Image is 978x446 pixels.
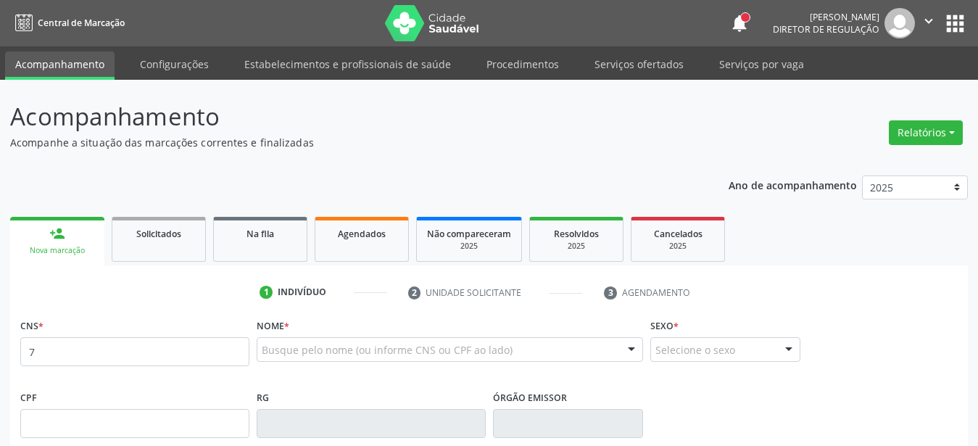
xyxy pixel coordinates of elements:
p: Acompanhe a situação das marcações correntes e finalizadas [10,135,681,150]
div: 2025 [642,241,714,252]
span: Na fila [246,228,274,240]
div: 2025 [427,241,511,252]
div: Nova marcação [20,245,94,256]
p: Acompanhamento [10,99,681,135]
div: 1 [260,286,273,299]
a: Estabelecimentos e profissionais de saúde [234,51,461,77]
label: CNS [20,315,43,337]
button: apps [942,11,968,36]
span: Diretor de regulação [773,23,879,36]
span: Resolvidos [554,228,599,240]
span: Selecione o sexo [655,342,735,358]
button: notifications [729,13,750,33]
img: img [884,8,915,38]
a: Procedimentos [476,51,569,77]
i:  [921,13,937,29]
a: Acompanhamento [5,51,115,80]
button: Relatórios [889,120,963,145]
span: Central de Marcação [38,17,125,29]
label: Órgão emissor [493,387,567,409]
a: Configurações [130,51,219,77]
a: Serviços ofertados [584,51,694,77]
label: Sexo [650,315,679,337]
label: RG [257,387,269,409]
span: Busque pelo nome (ou informe CNS ou CPF ao lado) [262,342,513,358]
div: [PERSON_NAME] [773,11,879,23]
a: Central de Marcação [10,11,125,35]
p: Ano de acompanhamento [729,175,857,194]
span: Agendados [338,228,386,240]
div: Indivíduo [278,286,326,299]
a: Serviços por vaga [709,51,814,77]
span: Cancelados [654,228,703,240]
label: Nome [257,315,289,337]
button:  [915,8,942,38]
span: Não compareceram [427,228,511,240]
div: person_add [49,226,65,241]
span: Solicitados [136,228,181,240]
div: 2025 [540,241,613,252]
